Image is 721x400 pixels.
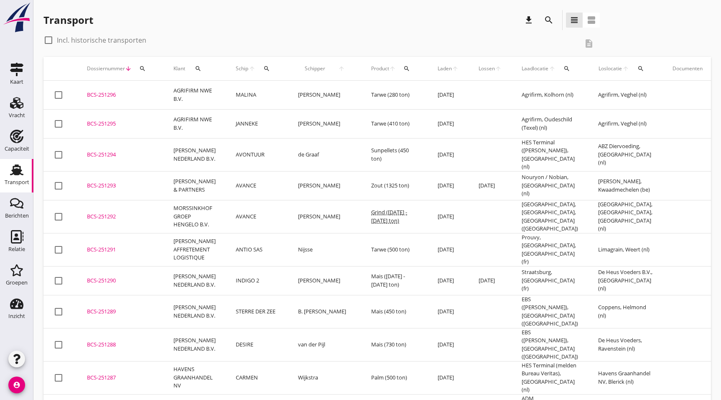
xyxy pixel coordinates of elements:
[512,361,588,394] td: HES Terminal (melden Bureau Veritas), [GEOGRAPHIC_DATA] (nl)
[195,65,201,72] i: search
[331,65,351,72] i: arrow_upward
[588,295,662,328] td: Coppens, Helmond (nl)
[288,138,361,171] td: de Graaf
[139,65,146,72] i: search
[163,138,226,171] td: [PERSON_NAME] NEDERLAND B.V.
[361,328,428,361] td: Mais (730 ton)
[428,328,469,361] td: [DATE]
[226,233,288,266] td: ANTIO SAS
[288,171,361,200] td: [PERSON_NAME]
[288,295,361,328] td: B. [PERSON_NAME]
[125,65,132,72] i: arrow_downward
[495,65,502,72] i: arrow_upward
[288,109,361,138] td: [PERSON_NAME]
[428,361,469,394] td: [DATE]
[163,361,226,394] td: HAVENS GRAANHANDEL NV
[288,81,361,110] td: [PERSON_NAME]
[512,233,588,266] td: Prouvy, [GEOGRAPHIC_DATA], [GEOGRAPHIC_DATA] (fr)
[403,65,410,72] i: search
[87,182,153,190] div: BCS-251293
[10,79,23,85] div: Kaart
[226,81,288,110] td: MALINA
[522,65,549,72] span: Laadlocatie
[479,65,495,72] span: Lossen
[288,361,361,394] td: Wijkstra
[57,36,146,44] label: Incl. historische transporten
[163,328,226,361] td: [PERSON_NAME] NEDERLAND B.V.
[298,65,331,72] span: Schipper
[361,138,428,171] td: Sunpellets (450 ton)
[361,233,428,266] td: Tarwe (500 ton)
[361,266,428,295] td: Mais ([DATE] - [DATE] ton)
[43,13,93,27] div: Transport
[428,266,469,295] td: [DATE]
[469,266,512,295] td: [DATE]
[226,171,288,200] td: AVANCE
[452,65,459,72] i: arrow_upward
[226,200,288,233] td: AVANCE
[588,266,662,295] td: De Heus Voeders B.V., [GEOGRAPHIC_DATA] (nl)
[6,280,28,285] div: Groepen
[87,91,153,99] div: BCS-251296
[163,171,226,200] td: [PERSON_NAME] & PARTNERS
[288,328,361,361] td: van der Pijl
[389,65,396,72] i: arrow_upward
[512,81,588,110] td: Agrifirm, Kolhorn (nl)
[87,341,153,349] div: BCS-251288
[569,15,579,25] i: view_headline
[87,65,125,72] span: Dossiernummer
[288,200,361,233] td: [PERSON_NAME]
[428,109,469,138] td: [DATE]
[173,59,216,79] div: Klant
[249,65,256,72] i: arrow_upward
[512,138,588,171] td: HES Terminal ([PERSON_NAME]), [GEOGRAPHIC_DATA] (nl)
[361,361,428,394] td: Palm (500 ton)
[226,138,288,171] td: AVONTUUR
[371,208,407,224] span: Grind ([DATE] - [DATE] ton)
[361,109,428,138] td: Tarwe (410 ton)
[163,81,226,110] td: AGRIFIRM NWE B.V.
[8,313,25,319] div: Inzicht
[512,266,588,295] td: Straatsburg, [GEOGRAPHIC_DATA] (fr)
[87,374,153,382] div: BCS-251287
[288,266,361,295] td: [PERSON_NAME]
[588,81,662,110] td: Agrifirm, Veghel (nl)
[428,138,469,171] td: [DATE]
[87,213,153,221] div: BCS-251292
[163,233,226,266] td: [PERSON_NAME] AFFRETEMENT LOGISTIQUE
[288,233,361,266] td: Nijsse
[512,200,588,233] td: [GEOGRAPHIC_DATA], [GEOGRAPHIC_DATA], [GEOGRAPHIC_DATA] ([GEOGRAPHIC_DATA])
[673,65,703,72] div: Documenten
[598,65,622,72] span: Loslocatie
[87,151,153,159] div: BCS-251294
[226,109,288,138] td: JANNEKE
[588,109,662,138] td: Agrifirm, Veghel (nl)
[226,266,288,295] td: INDIGO 2
[622,65,630,72] i: arrow_upward
[588,328,662,361] td: De Heus Voeders, Ravenstein (nl)
[563,65,570,72] i: search
[361,81,428,110] td: Tarwe (280 ton)
[428,171,469,200] td: [DATE]
[469,171,512,200] td: [DATE]
[361,171,428,200] td: Zout (1325 ton)
[87,308,153,316] div: BCS-251289
[371,65,389,72] span: Product
[512,171,588,200] td: Nouryon / Nobian, [GEOGRAPHIC_DATA] (nl)
[588,200,662,233] td: [GEOGRAPHIC_DATA], [GEOGRAPHIC_DATA], [GEOGRAPHIC_DATA] (nl)
[588,233,662,266] td: Limagrain, Weert (nl)
[549,65,556,72] i: arrow_upward
[9,113,25,118] div: Vracht
[226,295,288,328] td: STERRE DER ZEE
[5,179,29,185] div: Transport
[226,328,288,361] td: DESIRE
[428,233,469,266] td: [DATE]
[163,266,226,295] td: [PERSON_NAME] NEDERLAND B.V.
[637,65,644,72] i: search
[586,15,596,25] i: view_agenda
[428,81,469,110] td: [DATE]
[588,361,662,394] td: Havens Graanhandel NV, Blerick (nl)
[544,15,554,25] i: search
[524,15,534,25] i: download
[163,200,226,233] td: MORSSINKHOF GROEP HENGELO B.V.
